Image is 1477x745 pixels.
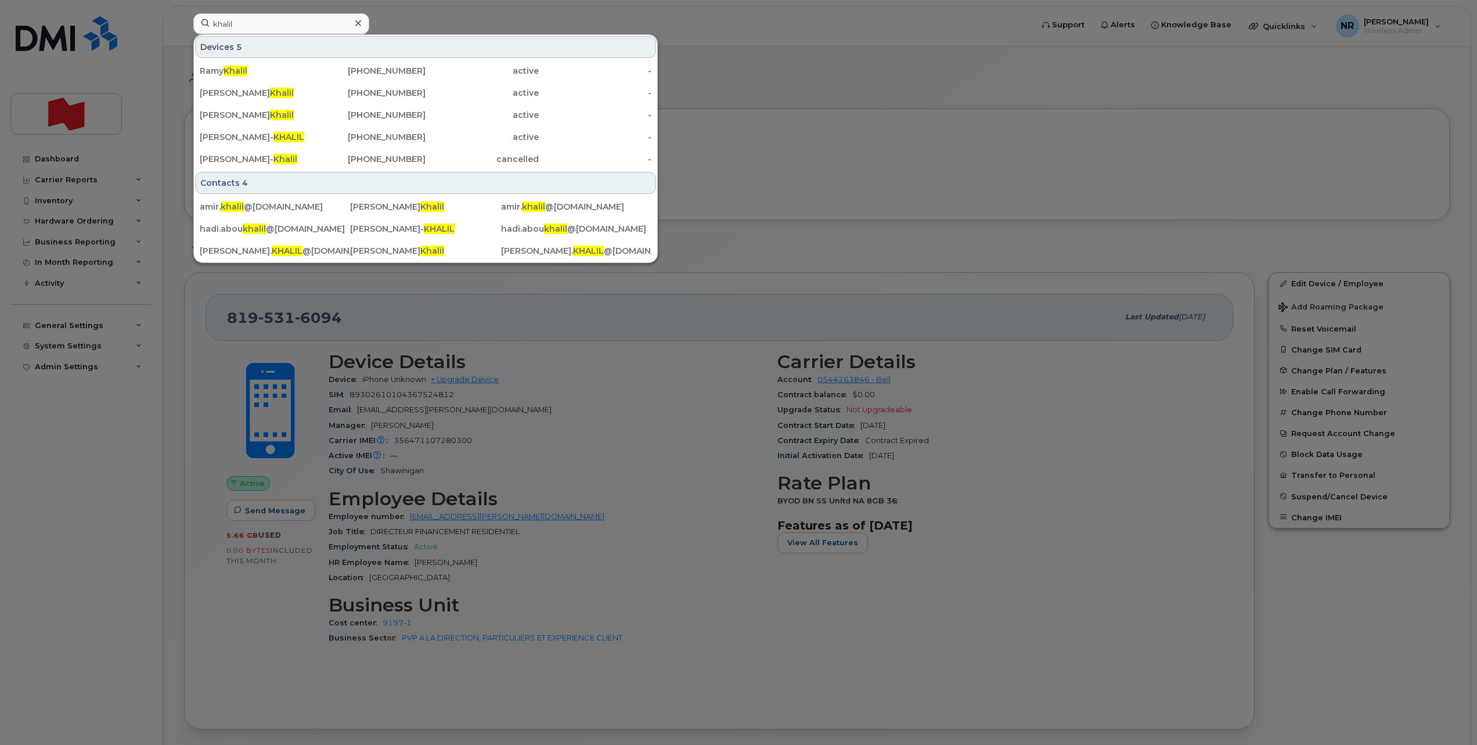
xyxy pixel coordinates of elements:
[420,201,444,212] span: Khalil
[544,224,567,234] span: khalil
[573,246,604,256] span: KHALIL
[313,109,426,121] div: [PHONE_NUMBER]
[350,201,500,213] div: [PERSON_NAME]
[195,149,656,170] a: [PERSON_NAME]-Khalil[PHONE_NUMBER]cancelled-
[224,66,247,76] span: Khalil
[270,110,294,120] span: Khalil
[522,201,545,212] span: khalil
[195,172,656,194] div: Contacts
[426,65,539,77] div: active
[420,246,444,256] span: Khalil
[426,109,539,121] div: active
[243,224,266,234] span: khalil
[350,245,500,257] div: [PERSON_NAME]
[272,246,302,256] span: KHALIL
[273,154,297,164] span: Khalil
[200,87,313,99] div: [PERSON_NAME]
[424,224,455,234] span: KHALIL
[195,82,656,103] a: [PERSON_NAME]Khalil[PHONE_NUMBER]active-
[350,223,500,235] div: [PERSON_NAME]-
[195,60,656,81] a: RamyKhalil[PHONE_NUMBER]active-
[195,218,656,239] a: hadi.aboukhalil@[DOMAIN_NAME][PERSON_NAME]-KHALILhadi.aboukhalil@[DOMAIN_NAME]
[501,201,651,213] div: amir. @[DOMAIN_NAME]
[200,153,313,165] div: [PERSON_NAME]-
[501,245,651,257] div: [PERSON_NAME]. @[DOMAIN_NAME]
[270,88,294,98] span: Khalil
[426,87,539,99] div: active
[195,240,656,261] a: [PERSON_NAME].KHALIL@[DOMAIN_NAME][PERSON_NAME]Khalil[PERSON_NAME].KHALIL@[DOMAIN_NAME]
[195,196,656,217] a: amir.khalil@[DOMAIN_NAME][PERSON_NAME]Khalilamir.khalil@[DOMAIN_NAME]
[539,87,652,99] div: -
[221,201,244,212] span: khalil
[195,127,656,147] a: [PERSON_NAME]-KHALIL[PHONE_NUMBER]active-
[242,177,248,189] span: 4
[195,36,656,58] div: Devices
[539,131,652,143] div: -
[313,153,426,165] div: [PHONE_NUMBER]
[200,223,350,235] div: hadi.abou @[DOMAIN_NAME]
[313,131,426,143] div: [PHONE_NUMBER]
[200,65,313,77] div: Ramy
[539,109,652,121] div: -
[501,223,651,235] div: hadi.abou @[DOMAIN_NAME]
[426,153,539,165] div: cancelled
[539,65,652,77] div: -
[195,105,656,125] a: [PERSON_NAME]Khalil[PHONE_NUMBER]active-
[200,201,350,213] div: amir. @[DOMAIN_NAME]
[426,131,539,143] div: active
[313,65,426,77] div: [PHONE_NUMBER]
[200,109,313,121] div: [PERSON_NAME]
[313,87,426,99] div: [PHONE_NUMBER]
[273,132,304,142] span: KHALIL
[539,153,652,165] div: -
[200,245,350,257] div: [PERSON_NAME]. @[DOMAIN_NAME]
[200,131,313,143] div: [PERSON_NAME]-
[236,41,242,53] span: 5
